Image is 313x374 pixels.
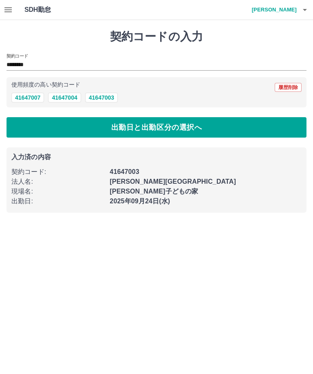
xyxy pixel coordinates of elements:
p: 現場名 : [11,187,105,196]
b: 2025年09月24日(水) [110,198,170,205]
b: [PERSON_NAME]子どもの家 [110,188,198,195]
p: 使用頻度の高い契約コード [11,82,80,88]
button: 履歴削除 [275,83,302,92]
b: 41647003 [110,168,139,175]
button: 出勤日と出勤区分の選択へ [7,117,306,138]
h2: 契約コード [7,53,28,59]
p: 入力済の内容 [11,154,302,160]
p: 契約コード : [11,167,105,177]
button: 41647003 [85,93,118,102]
p: 法人名 : [11,177,105,187]
button: 41647007 [11,93,44,102]
button: 41647004 [48,93,81,102]
h1: 契約コードの入力 [7,30,306,44]
b: [PERSON_NAME][GEOGRAPHIC_DATA] [110,178,236,185]
p: 出勤日 : [11,196,105,206]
